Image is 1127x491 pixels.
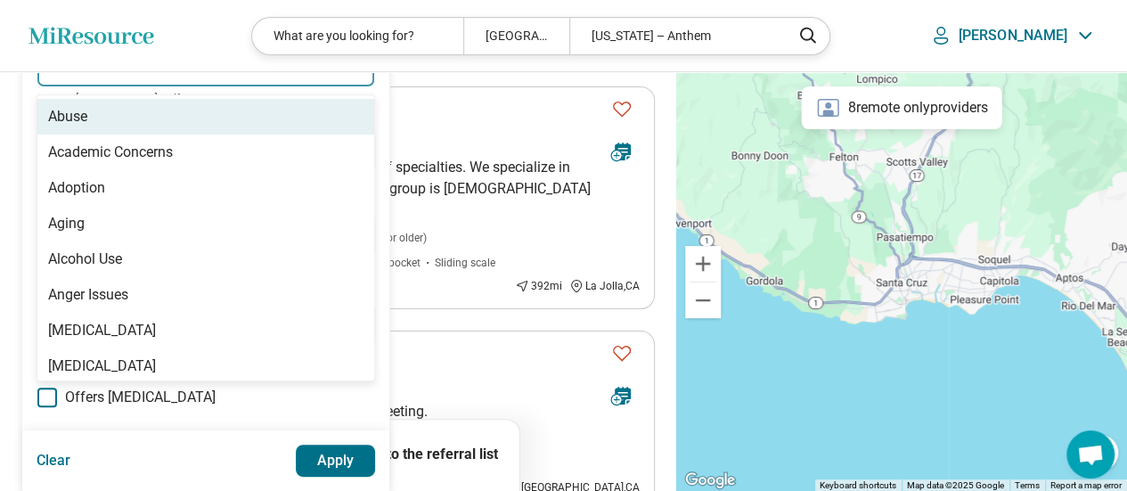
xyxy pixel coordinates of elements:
span: Offers [MEDICAL_DATA] [65,387,216,408]
p: [PERSON_NAME] [959,27,1067,45]
div: [MEDICAL_DATA] [48,320,156,341]
button: Clear [37,445,71,477]
a: Terms (opens in new tab) [1015,480,1040,490]
span: Map data ©2025 Google [907,480,1004,490]
a: Report a map error [1050,480,1122,490]
div: Anger Issues [48,284,128,306]
button: Favorite [604,91,640,127]
span: Sliding scale [435,255,495,271]
div: Abuse [48,106,87,127]
div: 392 mi [515,278,562,294]
div: Adoption [48,177,105,199]
div: Alcohol Use [48,249,122,270]
div: Open chat [1066,430,1115,479]
button: Zoom out [685,282,721,318]
button: Zoom in [685,246,721,282]
div: La Jolla , CA [569,278,640,294]
div: Aging [48,213,85,234]
div: [GEOGRAPHIC_DATA] [463,18,569,54]
div: What are you looking for? [252,18,463,54]
span: Anxiety, [MEDICAL_DATA], Self-Esteem, etc. [37,93,238,105]
div: 8 remote only providers [802,86,1002,129]
div: [US_STATE] – Anthem [569,18,780,54]
button: Favorite [604,335,640,372]
button: Apply [296,445,376,477]
div: Academic Concerns [48,142,173,163]
div: [MEDICAL_DATA] [48,356,156,377]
